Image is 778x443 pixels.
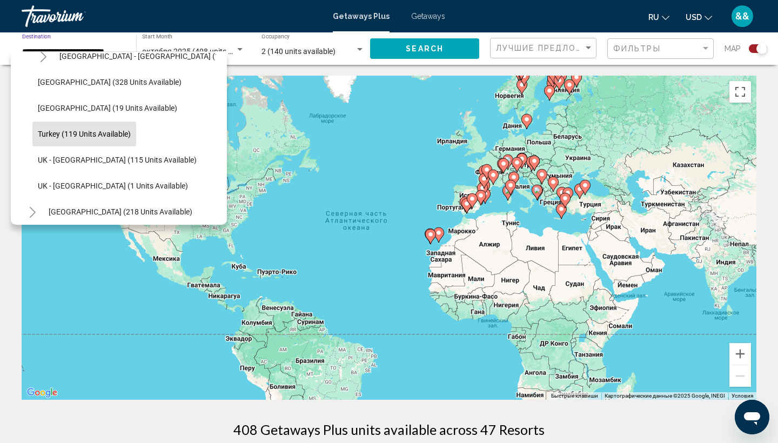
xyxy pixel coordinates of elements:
[32,70,187,95] button: [GEOGRAPHIC_DATA] (328 units available)
[370,38,479,58] button: Search
[32,147,202,172] button: UK - [GEOGRAPHIC_DATA] (115 units available)
[24,386,60,400] img: Google
[38,104,177,112] span: [GEOGRAPHIC_DATA] (19 units available)
[725,41,741,56] span: Map
[22,201,43,223] button: Toggle Australia (218 units available)
[648,13,659,22] span: ru
[32,122,136,146] button: Turkey (119 units available)
[406,45,444,53] span: Search
[233,421,545,438] h1: 408 Getaways Plus units available across 47 Resorts
[728,5,756,28] button: User Menu
[32,45,54,67] button: Toggle Spain - Canary Islands (18 units available)
[686,13,702,22] span: USD
[607,38,714,60] button: Filter
[38,130,131,138] span: Turkey (119 units available)
[732,393,753,399] a: Условия (ссылка откроется в новой вкладке)
[49,207,192,216] span: [GEOGRAPHIC_DATA] (218 units available)
[729,365,751,387] button: Уменьшить
[686,9,712,25] button: Change currency
[496,44,593,53] mat-select: Sort by
[411,12,445,21] a: Getaways
[729,81,751,103] button: Включить полноэкранный режим
[333,12,390,21] a: Getaways Plus
[59,52,277,61] span: [GEOGRAPHIC_DATA] - [GEOGRAPHIC_DATA] (18 units available)
[22,5,322,27] a: Travorium
[38,156,197,164] span: UK - [GEOGRAPHIC_DATA] (115 units available)
[551,392,598,400] button: Быстрые клавиши
[32,173,193,198] button: UK - [GEOGRAPHIC_DATA] (1 units available)
[648,9,669,25] button: Change language
[496,44,610,52] span: Лучшие предложения
[38,182,188,190] span: UK - [GEOGRAPHIC_DATA] (1 units available)
[43,199,198,224] button: [GEOGRAPHIC_DATA] (218 units available)
[38,78,182,86] span: [GEOGRAPHIC_DATA] (328 units available)
[54,44,283,69] button: [GEOGRAPHIC_DATA] - [GEOGRAPHIC_DATA] (18 units available)
[613,44,661,53] span: Фильтры
[735,400,769,434] iframe: Кнопка запуска окна обмена сообщениями
[729,343,751,365] button: Увеличить
[605,393,725,399] span: Картографические данные ©2025 Google, INEGI
[24,386,60,400] a: Открыть эту область в Google Картах (в новом окне)
[32,96,183,120] button: [GEOGRAPHIC_DATA] (19 units available)
[261,47,336,56] span: 2 (140 units available)
[735,11,749,22] span: &&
